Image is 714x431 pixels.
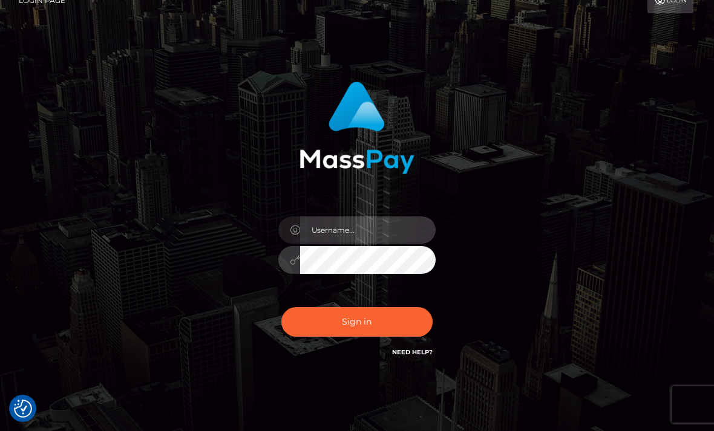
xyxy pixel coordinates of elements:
a: Need Help? [392,348,433,356]
img: Revisit consent button [14,400,32,418]
button: Sign in [281,307,433,337]
input: Username... [300,216,436,244]
img: MassPay Login [300,82,414,174]
button: Consent Preferences [14,400,32,418]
